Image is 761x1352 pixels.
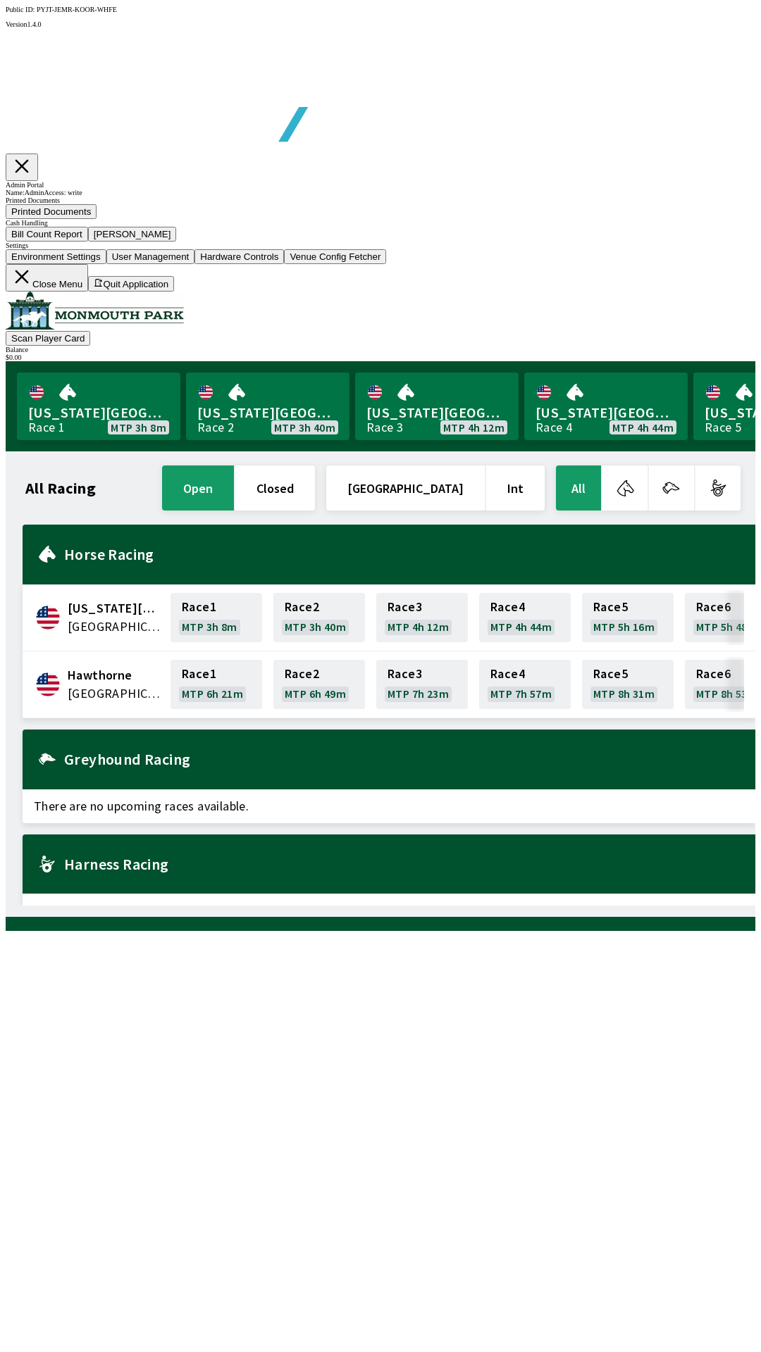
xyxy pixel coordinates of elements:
a: Race5MTP 5h 16m [582,593,674,642]
button: [GEOGRAPHIC_DATA] [326,465,485,511]
span: MTP 7h 23m [388,688,449,699]
span: MTP 8h 53m [696,688,757,699]
span: United States [68,684,162,703]
button: [PERSON_NAME] [88,227,177,242]
span: Race 2 [285,601,319,613]
button: Hardware Controls [194,249,284,264]
span: [US_STATE][GEOGRAPHIC_DATA] [197,403,338,422]
button: User Management [106,249,195,264]
span: Race 5 [593,601,628,613]
span: Race 4 [490,668,525,680]
a: Race1MTP 6h 21m [171,660,262,709]
button: Environment Settings [6,249,106,264]
img: venue logo [6,292,184,330]
span: Race 6 [696,601,731,613]
a: [US_STATE][GEOGRAPHIC_DATA]Race 4MTP 4h 44m [524,373,688,440]
span: Race 6 [696,668,731,680]
a: Race3MTP 7h 23m [376,660,468,709]
span: MTP 8h 31m [593,688,655,699]
span: Race 3 [388,601,422,613]
span: There are no upcoming races available. [23,894,755,927]
button: Quit Application [88,276,174,292]
span: MTP 5h 16m [593,621,655,632]
span: MTP 4h 12m [443,422,505,433]
span: MTP 3h 40m [274,422,335,433]
a: [US_STATE][GEOGRAPHIC_DATA]Race 2MTP 3h 40m [186,373,349,440]
button: open [162,465,234,511]
span: Race 2 [285,668,319,680]
div: Public ID: [6,6,755,13]
div: Version 1.4.0 [6,20,755,28]
span: PYJT-JEMR-KOOR-WHFE [37,6,117,13]
h2: Harness Racing [64,858,744,870]
a: Race4MTP 7h 57m [479,660,571,709]
div: Settings [6,242,755,249]
a: Race2MTP 6h 49m [273,660,365,709]
a: Race3MTP 4h 12m [376,593,468,642]
div: Balance [6,346,755,353]
button: Bill Count Report [6,227,88,242]
span: [US_STATE][GEOGRAPHIC_DATA] [366,403,507,422]
a: [US_STATE][GEOGRAPHIC_DATA]Race 3MTP 4h 12m [355,373,519,440]
button: closed [235,465,315,511]
button: Int [486,465,545,511]
span: MTP 6h 49m [285,688,346,699]
span: MTP 7h 57m [490,688,552,699]
span: MTP 4h 44m [490,621,552,632]
div: Printed Documents [6,196,755,204]
span: Race 1 [182,668,216,680]
div: Race 3 [366,422,403,433]
span: MTP 3h 8m [182,621,237,632]
button: Printed Documents [6,204,97,219]
span: Delaware Park [68,599,162,618]
a: [US_STATE][GEOGRAPHIC_DATA]Race 1MTP 3h 8m [17,373,180,440]
h1: All Racing [25,482,96,494]
img: global tote logo [38,28,443,177]
span: MTP 5h 48m [696,621,757,632]
span: Race 1 [182,601,216,613]
a: Race2MTP 3h 40m [273,593,365,642]
div: Race 1 [28,422,65,433]
span: Race 5 [593,668,628,680]
button: Venue Config Fetcher [284,249,386,264]
span: [US_STATE][GEOGRAPHIC_DATA] [28,403,169,422]
div: $ 0.00 [6,353,755,361]
a: Race1MTP 3h 8m [171,593,262,642]
span: [US_STATE][GEOGRAPHIC_DATA] [536,403,676,422]
div: Name: Admin Access: write [6,189,755,196]
div: Race 4 [536,422,572,433]
span: MTP 3h 8m [111,422,166,433]
span: Race 4 [490,601,525,613]
div: Admin Portal [6,181,755,189]
a: Race4MTP 4h 44m [479,593,571,642]
span: There are no upcoming races available. [23,789,755,823]
button: Scan Player Card [6,331,90,346]
div: Race 5 [705,422,741,433]
h2: Greyhound Racing [64,753,744,765]
h2: Horse Racing [64,549,744,560]
span: United States [68,618,162,636]
a: Race5MTP 8h 31m [582,660,674,709]
span: Hawthorne [68,666,162,684]
span: Race 3 [388,668,422,680]
span: MTP 3h 40m [285,621,346,632]
div: Race 2 [197,422,234,433]
button: Close Menu [6,264,88,292]
span: MTP 4h 12m [388,621,449,632]
div: Cash Handling [6,219,755,227]
button: All [556,465,601,511]
span: MTP 4h 44m [612,422,674,433]
span: MTP 6h 21m [182,688,243,699]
